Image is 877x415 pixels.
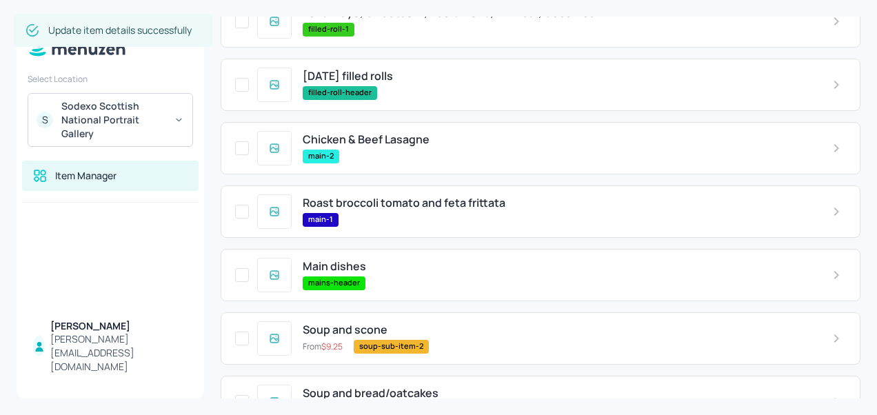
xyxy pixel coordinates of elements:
[48,18,192,43] div: Update item details successfully
[303,133,430,146] span: Chicken & Beef Lasagne
[303,23,354,35] span: filled-roll-1
[303,341,343,353] p: From
[303,6,600,19] span: Tuna Mayo, Sweetcorn, Red Onions, Mix Leaf, Cucumber
[303,150,339,162] span: main-2
[303,196,505,210] span: Roast broccoli tomato and feta frittata
[303,260,366,273] span: Main dishes
[303,214,339,225] span: main-1
[303,323,387,336] span: Soup and scone
[50,332,188,374] div: [PERSON_NAME][EMAIL_ADDRESS][DOMAIN_NAME]
[28,73,193,85] div: Select Location
[50,319,188,333] div: [PERSON_NAME]
[37,112,53,128] div: S
[303,70,393,83] span: [DATE] filled rolls
[354,341,429,352] span: soup-sub-item-2
[303,387,438,400] span: Soup and bread/oatcakes
[61,99,165,141] div: Sodexo Scottish National Portrait Gallery
[303,277,365,289] span: mains-header
[55,169,117,183] div: Item Manager
[321,341,343,352] span: $ 9.25
[303,87,377,99] span: filled-roll-header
